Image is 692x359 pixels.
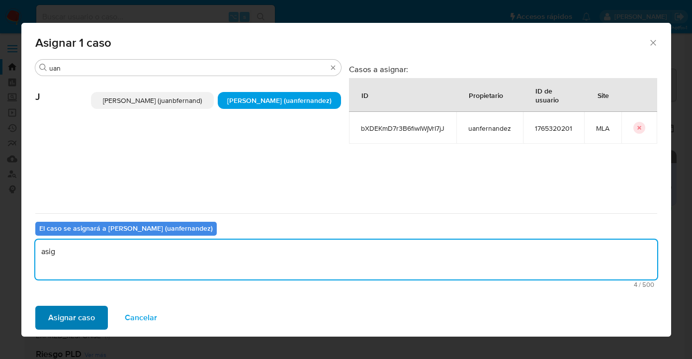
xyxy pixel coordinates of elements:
span: uanfernandez [468,124,511,133]
span: J [35,76,91,103]
button: Buscar [39,64,47,72]
div: ID de usuario [523,79,584,111]
input: Buscar analista [49,64,327,73]
textarea: asig [35,240,657,279]
button: icon-button [633,122,645,134]
h3: Casos a asignar: [349,64,657,74]
span: [PERSON_NAME] (juanbfernand) [103,95,202,105]
div: assign-modal [21,23,671,337]
span: Asignar caso [48,307,95,329]
span: MLA [596,124,609,133]
div: Propietario [457,83,515,107]
button: Cerrar ventana [648,38,657,47]
div: [PERSON_NAME] (juanbfernand) [91,92,214,109]
span: 1765320201 [535,124,572,133]
button: Asignar caso [35,306,108,330]
span: [PERSON_NAME] (uanfernandez) [227,95,332,105]
button: Borrar [329,64,337,72]
span: Cancelar [125,307,157,329]
span: Asignar 1 caso [35,37,649,49]
span: Máximo 500 caracteres [38,281,654,288]
div: Site [586,83,621,107]
div: ID [349,83,380,107]
div: [PERSON_NAME] (uanfernandez) [218,92,341,109]
span: bXDEKmD7r3B6fiwlWjVrI7jJ [361,124,444,133]
button: Cancelar [112,306,170,330]
b: El caso se asignará a [PERSON_NAME] (uanfernandez) [39,223,213,233]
